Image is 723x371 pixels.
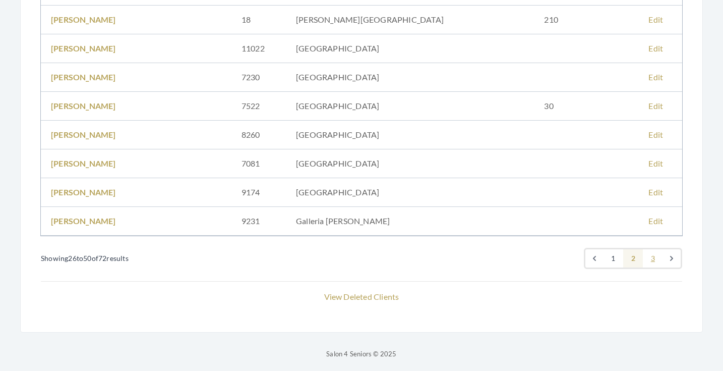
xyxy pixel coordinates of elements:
a: Edit [648,101,663,111]
td: 7230 [231,63,286,92]
a: Edit [648,72,663,82]
a: [PERSON_NAME] [51,187,116,197]
td: Galleria [PERSON_NAME] [286,207,534,236]
a: [PERSON_NAME] [51,72,116,82]
a: [PERSON_NAME] [51,216,116,226]
td: 11022 [231,34,286,63]
td: 7522 [231,92,286,121]
a: Go to page 1 [603,249,623,268]
td: 9231 [231,207,286,236]
a: Edit [648,158,663,168]
p: Showing to of results [41,251,129,266]
a: Go to page 3 [643,249,663,268]
a: &laquo; Previous [585,249,604,268]
a: Edit [648,187,663,197]
a: [PERSON_NAME] [51,43,116,53]
td: [GEOGRAPHIC_DATA] [286,63,534,92]
td: [PERSON_NAME][GEOGRAPHIC_DATA] [286,6,534,34]
td: 30 [534,92,638,121]
span: 50 [83,254,91,262]
a: [PERSON_NAME] [51,101,116,111]
span: 26 [68,254,76,262]
td: 18 [231,6,286,34]
td: [GEOGRAPHIC_DATA] [286,121,534,149]
a: Edit [648,15,663,24]
a: [PERSON_NAME] [51,158,116,168]
a: [PERSON_NAME] [51,130,116,139]
td: 7081 [231,149,286,178]
a: View Deleted Clients [324,292,399,301]
a: Next &raquo; [662,249,681,268]
p: Salon 4 Seniors © 2025 [20,348,703,360]
td: [GEOGRAPHIC_DATA] [286,149,534,178]
a: [PERSON_NAME] [51,15,116,24]
a: Edit [648,216,663,226]
nav: Pagination Navigation [41,248,682,269]
td: 210 [534,6,638,34]
a: Edit [648,43,663,53]
span: 72 [98,254,106,262]
td: [GEOGRAPHIC_DATA] [286,92,534,121]
a: Edit [648,130,663,139]
td: 8260 [231,121,286,149]
span: 2 [623,249,643,268]
td: 9174 [231,178,286,207]
td: [GEOGRAPHIC_DATA] [286,178,534,207]
td: [GEOGRAPHIC_DATA] [286,34,534,63]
